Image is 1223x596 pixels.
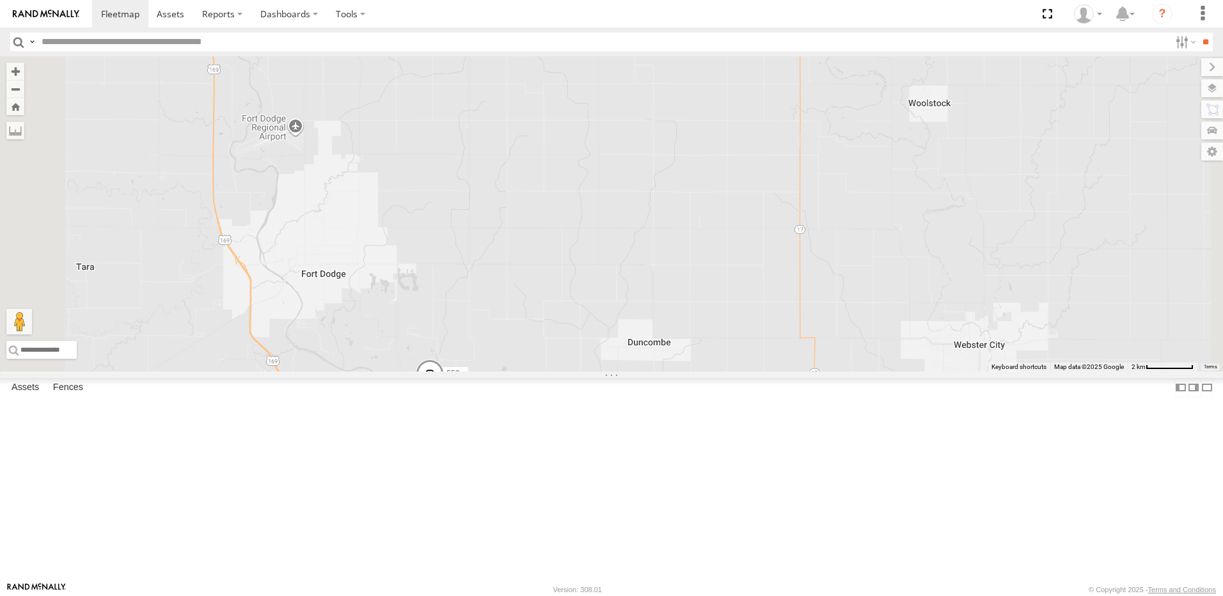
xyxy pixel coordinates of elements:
[6,63,24,80] button: Zoom in
[1152,4,1172,24] i: ?
[1204,365,1217,370] a: Terms (opens in new tab)
[1174,378,1187,396] label: Dock Summary Table to the Left
[1069,4,1107,24] div: Eric Boock
[1171,33,1198,51] label: Search Filter Options
[1148,586,1216,593] a: Terms and Conditions
[7,583,66,596] a: Visit our Website
[6,80,24,98] button: Zoom out
[6,309,32,334] button: Drag Pegman onto the map to open Street View
[6,122,24,139] label: Measure
[13,10,79,19] img: rand-logo.svg
[1089,586,1216,593] div: © Copyright 2025 -
[5,379,45,396] label: Assets
[47,379,90,396] label: Fences
[991,363,1046,372] button: Keyboard shortcuts
[1054,363,1124,370] span: Map data ©2025 Google
[1187,378,1200,396] label: Dock Summary Table to the Right
[1201,143,1223,161] label: Map Settings
[6,98,24,115] button: Zoom Home
[1128,363,1197,372] button: Map scale: 2 km per 71 pixels
[27,33,37,51] label: Search Query
[446,369,459,378] span: 552
[1132,363,1146,370] span: 2 km
[553,586,602,593] div: Version: 308.01
[1201,378,1213,396] label: Hide Summary Table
